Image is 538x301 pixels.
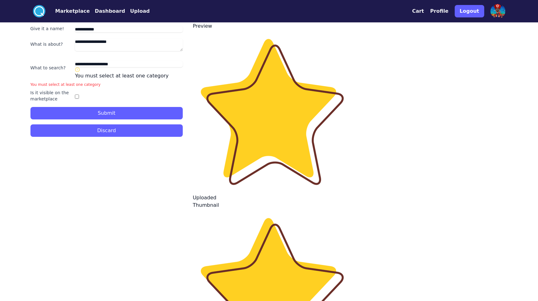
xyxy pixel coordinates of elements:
label: What to search? [30,65,73,71]
button: Cart [412,7,424,15]
button: Discard [30,124,183,137]
a: Logout [455,2,484,20]
a: Dashboard [90,7,125,15]
label: What is about? [30,41,73,47]
p: Uploaded [193,194,508,201]
button: Dashboard [95,7,125,15]
div: You must select at least one category [30,82,183,87]
a: Upload [125,7,149,15]
img: profile [490,4,505,19]
img: SsSgUJACAgBISAEhIAQEAJCQAgIASEgBISAEBACQkAICAEhIASEgBAQAkJACAgBISAEhIAQEAJCQAgIASEgBISAEBACQkAICA... [193,32,352,192]
div: You must select at least one category [75,67,183,80]
button: Submit [30,107,183,119]
button: Logout [455,5,484,17]
a: Marketplace [45,7,90,15]
button: Profile [430,7,448,15]
h4: Thumbnail [193,201,508,209]
label: Is it visible on the marketplace [30,90,73,102]
button: Marketplace [55,7,90,15]
label: Give it a name! [30,25,73,32]
button: Upload [130,7,149,15]
h3: Preview [193,22,508,30]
